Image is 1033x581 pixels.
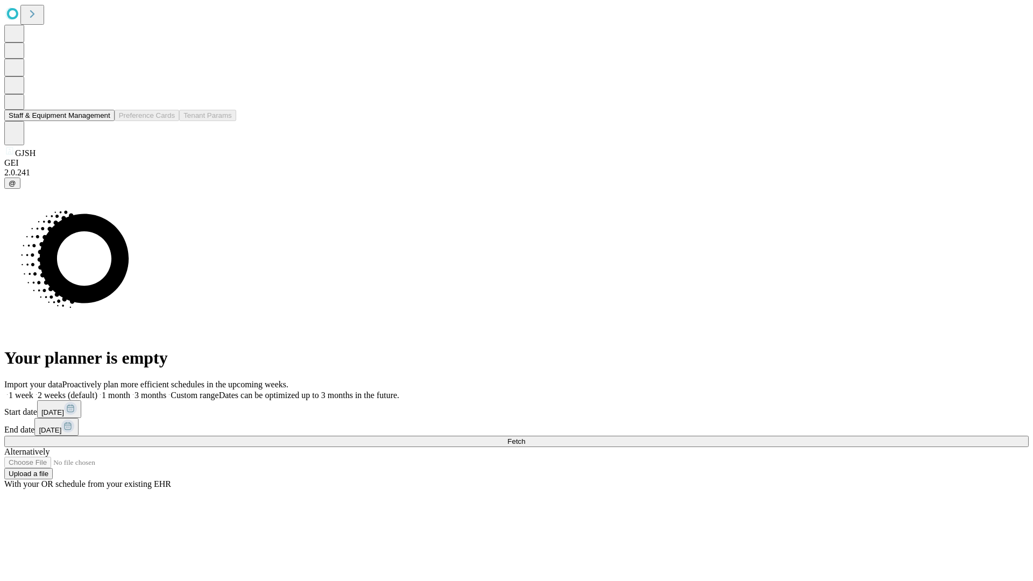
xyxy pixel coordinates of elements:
span: [DATE] [39,426,61,434]
div: Start date [4,400,1029,418]
span: GJSH [15,148,36,158]
div: End date [4,418,1029,436]
h1: Your planner is empty [4,348,1029,368]
button: Fetch [4,436,1029,447]
span: @ [9,179,16,187]
span: Alternatively [4,447,49,456]
span: Import your data [4,380,62,389]
span: 3 months [135,391,166,400]
span: Fetch [507,437,525,445]
button: [DATE] [37,400,81,418]
span: 1 month [102,391,130,400]
div: 2.0.241 [4,168,1029,178]
button: Upload a file [4,468,53,479]
span: 1 week [9,391,33,400]
button: Preference Cards [115,110,179,121]
button: @ [4,178,20,189]
span: Proactively plan more efficient schedules in the upcoming weeks. [62,380,288,389]
button: Staff & Equipment Management [4,110,115,121]
span: Dates can be optimized up to 3 months in the future. [219,391,399,400]
div: GEI [4,158,1029,168]
button: [DATE] [34,418,79,436]
span: With your OR schedule from your existing EHR [4,479,171,488]
span: [DATE] [41,408,64,416]
span: 2 weeks (default) [38,391,97,400]
button: Tenant Params [179,110,236,121]
span: Custom range [171,391,218,400]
